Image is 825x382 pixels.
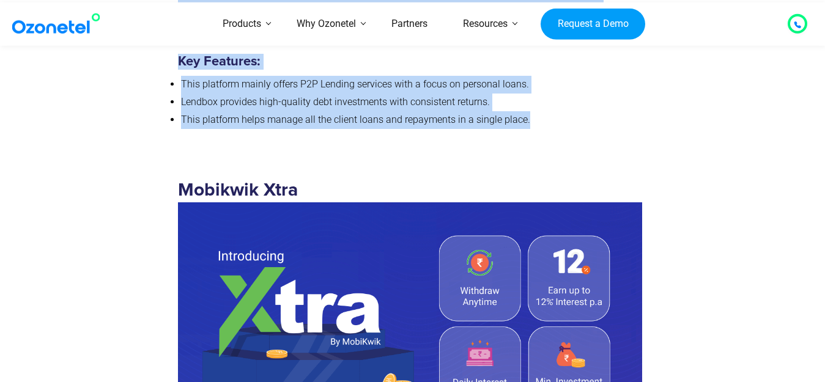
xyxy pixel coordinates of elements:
a: Resources [445,2,525,46]
a: Partners [374,2,445,46]
strong: Mobikwik Xtra [178,181,648,332]
strong: Key Features: [178,55,260,68]
a: Request a Demo [541,8,645,40]
a: Why Ozonetel [279,2,374,46]
span: Lendbox provides high-quality debt investments with consistent returns. [181,96,490,108]
span: This platform helps manage all the client loans and repayments in a single place. [181,114,530,125]
a: Products [205,2,279,46]
span: This platform mainly offers P2P Lending services with a focus on personal loans. [181,78,529,90]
